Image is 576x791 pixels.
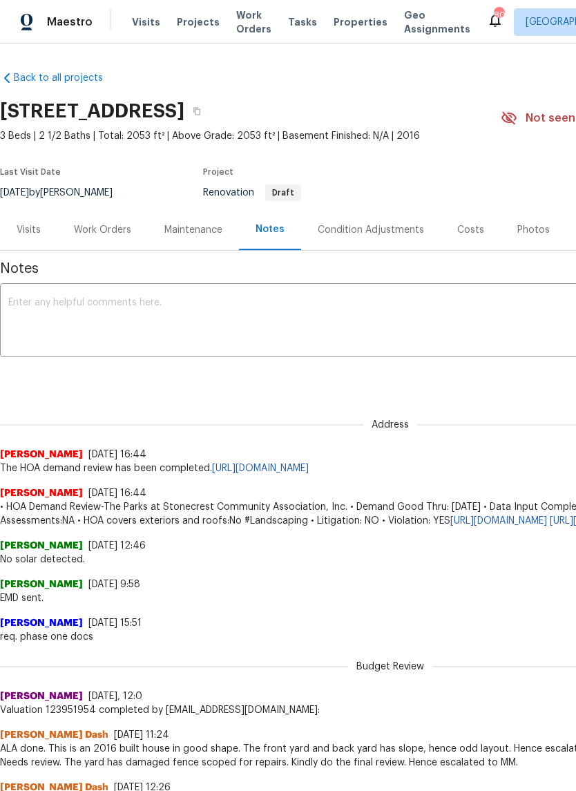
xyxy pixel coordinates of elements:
[203,188,301,198] span: Renovation
[494,8,503,22] div: 80
[17,223,41,237] div: Visits
[348,660,432,674] span: Budget Review
[203,168,233,176] span: Project
[132,15,160,29] span: Visits
[212,464,309,473] a: [URL][DOMAIN_NAME]
[334,15,387,29] span: Properties
[88,692,142,701] span: [DATE], 12:0
[457,223,484,237] div: Costs
[256,222,285,236] div: Notes
[363,418,417,432] span: Address
[88,580,140,589] span: [DATE] 9:58
[164,223,222,237] div: Maintenance
[177,15,220,29] span: Projects
[318,223,424,237] div: Condition Adjustments
[47,15,93,29] span: Maestro
[288,17,317,27] span: Tasks
[267,189,300,197] span: Draft
[88,450,146,459] span: [DATE] 16:44
[88,618,142,628] span: [DATE] 15:51
[517,223,550,237] div: Photos
[404,8,470,36] span: Geo Assignments
[74,223,131,237] div: Work Orders
[88,488,146,498] span: [DATE] 16:44
[236,8,271,36] span: Work Orders
[184,99,209,124] button: Copy Address
[88,541,146,551] span: [DATE] 12:46
[114,730,169,740] span: [DATE] 11:24
[450,516,547,526] a: [URL][DOMAIN_NAME]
